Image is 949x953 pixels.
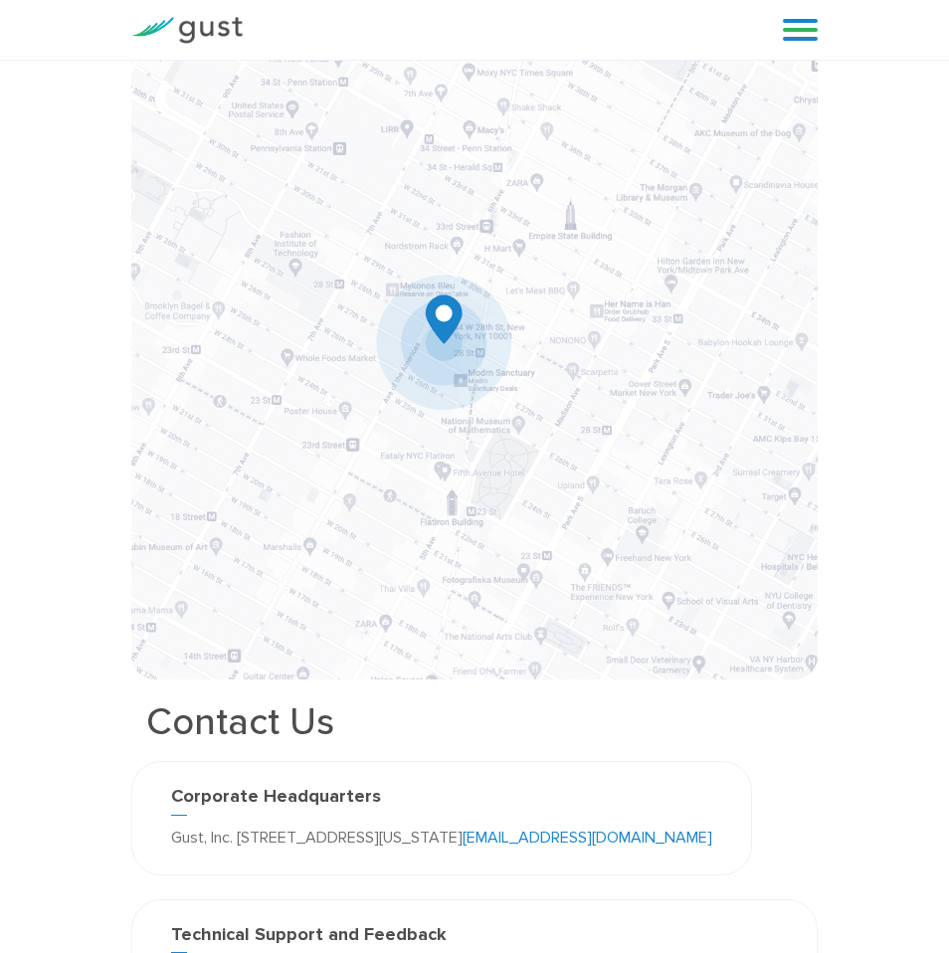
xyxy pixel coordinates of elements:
[131,18,818,679] img: Map
[171,786,712,816] h3: Corporate Headquarters
[131,703,349,741] h1: Contact Us
[171,825,712,851] p: Gust, Inc. [STREET_ADDRESS][US_STATE]
[131,17,243,44] img: Gust Logo
[463,828,712,847] a: [EMAIL_ADDRESS][DOMAIN_NAME]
